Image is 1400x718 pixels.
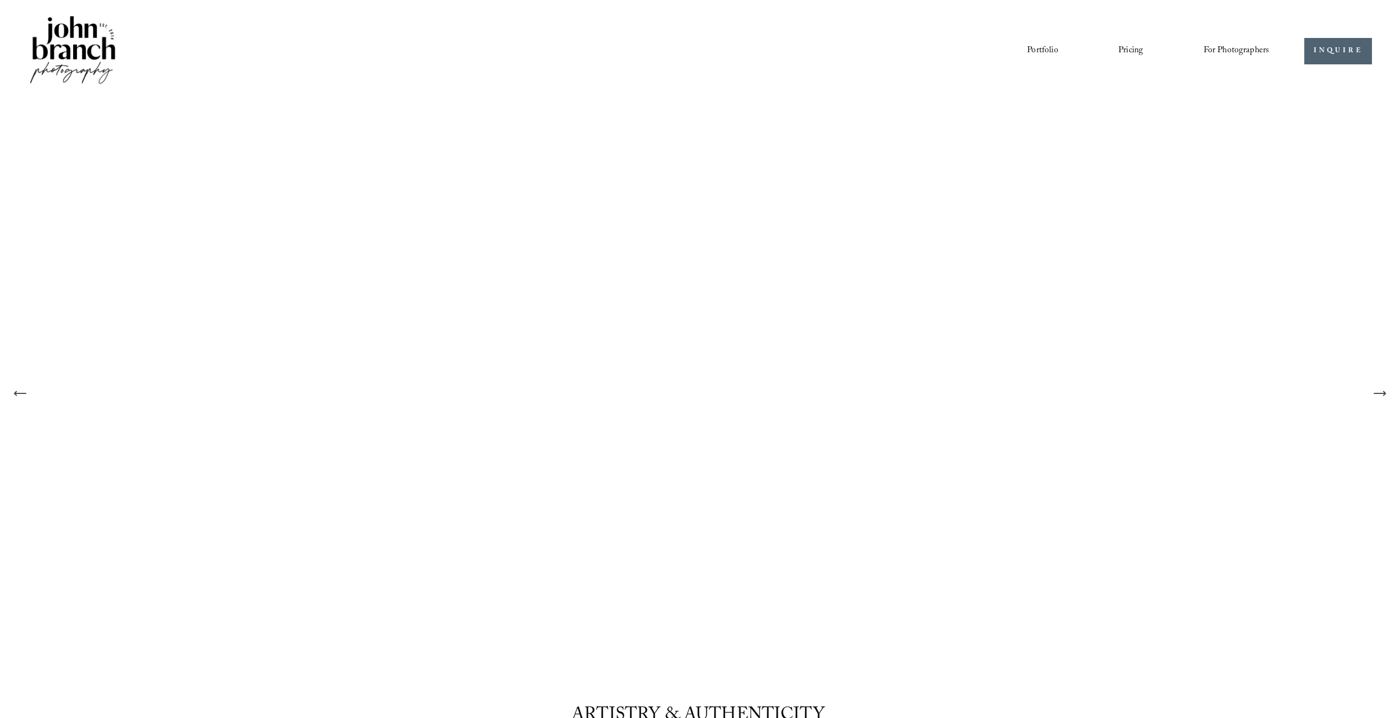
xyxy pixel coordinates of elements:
button: Previous Slide [8,381,32,405]
a: Pricing [1118,42,1143,61]
a: Portfolio [1027,42,1058,61]
img: John Branch IV Photography [28,14,117,88]
button: Next Slide [1368,381,1392,405]
span: For Photographers [1204,42,1270,59]
a: folder dropdown [1204,42,1270,61]
a: INQUIRE [1304,38,1372,65]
